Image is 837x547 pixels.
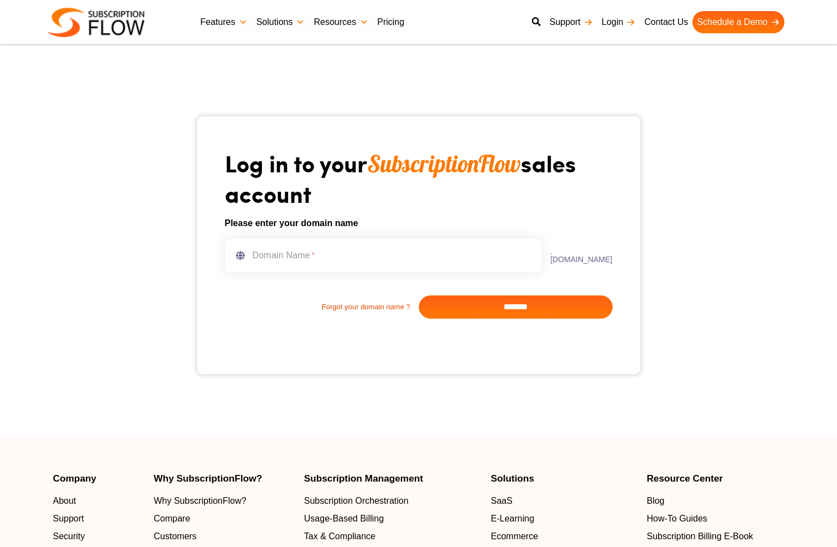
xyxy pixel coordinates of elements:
a: Subscription Orchestration [304,494,480,508]
label: .[DOMAIN_NAME] [541,248,612,263]
span: SubscriptionFlow [367,149,521,178]
a: E-Learning [491,512,635,525]
a: Login [597,11,640,33]
a: Pricing [373,11,409,33]
span: Ecommerce [491,530,538,543]
a: Resources [309,11,372,33]
span: Security [53,530,85,543]
h4: Why SubscriptionFlow? [154,474,293,483]
a: Solutions [252,11,310,33]
a: Usage-Based Billing [304,512,480,525]
a: Support [545,11,597,33]
h1: Log in to your sales account [225,149,613,208]
a: Contact Us [640,11,692,33]
a: How-To Guides [646,512,784,525]
a: Forgot your domain name ? [225,301,419,313]
span: Usage-Based Billing [304,512,384,525]
a: Subscription Billing E-Book [646,530,784,543]
span: Customers [154,530,197,543]
span: Blog [646,494,664,508]
span: Subscription Billing E-Book [646,530,753,543]
span: About [53,494,76,508]
span: Tax & Compliance [304,530,376,543]
h4: Resource Center [646,474,784,483]
a: SaaS [491,494,635,508]
h6: Please enter your domain name [225,217,613,230]
span: Why SubscriptionFlow? [154,494,247,508]
a: Support [53,512,143,525]
span: Subscription Orchestration [304,494,409,508]
span: Support [53,512,84,525]
a: Schedule a Demo [692,11,784,33]
a: Ecommerce [491,530,635,543]
span: How-To Guides [646,512,707,525]
h4: Subscription Management [304,474,480,483]
a: Features [196,11,252,33]
span: Compare [154,512,191,525]
a: Customers [154,530,293,543]
a: Tax & Compliance [304,530,480,543]
h4: Solutions [491,474,635,483]
a: Why SubscriptionFlow? [154,494,293,508]
a: Blog [646,494,784,508]
span: SaaS [491,494,512,508]
span: E-Learning [491,512,534,525]
img: Subscriptionflow [48,8,145,37]
h4: Company [53,474,143,483]
a: Security [53,530,143,543]
a: About [53,494,143,508]
a: Compare [154,512,293,525]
